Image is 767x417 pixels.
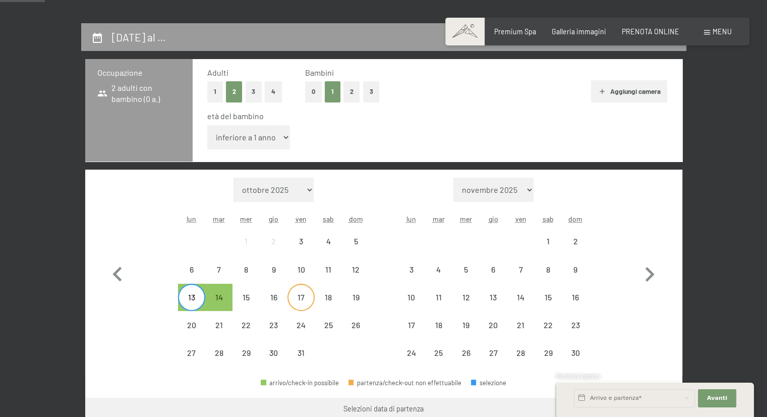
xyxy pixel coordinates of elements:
div: 21 [508,321,533,346]
div: partenza/check-out non effettuabile [342,311,369,339]
div: partenza/check-out non effettuabile [348,380,461,386]
abbr: lunedì [406,215,416,223]
div: 4 [316,237,341,263]
div: Mon Nov 24 2025 [397,339,425,367]
div: Selezioni data di partenza [343,404,424,414]
div: partenza/check-out non effettuabile [480,255,507,283]
div: età del bambino [207,111,660,122]
div: 9 [261,266,286,291]
div: Thu Nov 27 2025 [480,339,507,367]
div: 24 [288,321,314,346]
div: Thu Nov 06 2025 [480,255,507,283]
div: 17 [288,293,314,319]
abbr: domenica [349,215,363,223]
abbr: lunedì [187,215,196,223]
div: partenza/check-out non effettuabile [232,284,260,311]
button: 3 [246,81,262,102]
div: partenza/check-out non effettuabile [452,311,480,339]
div: 20 [481,321,506,346]
div: Sat Nov 29 2025 [535,339,562,367]
div: Sun Oct 05 2025 [342,228,369,255]
div: 25 [316,321,341,346]
div: 10 [398,293,424,319]
div: Sun Nov 16 2025 [562,284,589,311]
div: selezione [471,380,506,386]
div: partenza/check-out non effettuabile [287,255,315,283]
span: Richiesta express [556,373,601,379]
div: Wed Nov 05 2025 [452,255,480,283]
div: partenza/check-out non effettuabile [535,228,562,255]
div: Fri Oct 03 2025 [287,228,315,255]
div: Tue Oct 14 2025 [205,284,232,311]
div: Mon Oct 27 2025 [178,339,205,367]
div: Sat Nov 15 2025 [535,284,562,311]
abbr: venerdì [515,215,526,223]
a: Galleria immagini [552,27,606,36]
div: 19 [343,293,368,319]
abbr: sabato [543,215,554,223]
div: partenza/check-out non effettuabile [425,311,452,339]
div: Sat Nov 22 2025 [535,311,562,339]
div: partenza/check-out non effettuabile [342,228,369,255]
abbr: martedì [433,215,445,223]
div: 11 [316,266,341,291]
div: Sat Oct 25 2025 [315,311,342,339]
span: Premium Spa [494,27,536,36]
div: 11 [426,293,451,319]
div: partenza/check-out non effettuabile [397,255,425,283]
div: 19 [453,321,479,346]
div: Tue Oct 28 2025 [205,339,232,367]
div: partenza/check-out non effettuabile [535,284,562,311]
div: Sun Oct 19 2025 [342,284,369,311]
div: arrivo/check-in possibile [261,380,339,386]
div: partenza/check-out non effettuabile [178,311,205,339]
div: partenza/check-out non effettuabile [260,255,287,283]
div: Tue Nov 04 2025 [425,255,452,283]
div: partenza/check-out possibile [178,284,205,311]
div: Mon Oct 13 2025 [178,284,205,311]
div: partenza/check-out non effettuabile [480,311,507,339]
div: 29 [536,349,561,374]
div: Fri Oct 10 2025 [287,255,315,283]
span: Bambini [305,68,334,77]
button: 2 [226,81,243,102]
div: 4 [426,266,451,291]
div: partenza/check-out non effettuabile [425,339,452,367]
div: 6 [179,266,204,291]
div: Thu Oct 30 2025 [260,339,287,367]
div: 12 [343,266,368,291]
div: Fri Oct 31 2025 [287,339,315,367]
div: 16 [563,293,588,319]
div: Thu Oct 16 2025 [260,284,287,311]
abbr: venerdì [296,215,307,223]
abbr: mercoledì [240,215,252,223]
div: Wed Nov 12 2025 [452,284,480,311]
div: Sun Nov 09 2025 [562,255,589,283]
div: partenza/check-out non effettuabile [287,284,315,311]
div: 1 [536,237,561,263]
div: partenza/check-out non effettuabile [562,255,589,283]
div: Mon Nov 17 2025 [397,311,425,339]
div: 23 [563,321,588,346]
h3: Occupazione [97,67,181,78]
div: Thu Nov 20 2025 [480,311,507,339]
div: 6 [481,266,506,291]
div: partenza/check-out non effettuabile [342,255,369,283]
div: 9 [563,266,588,291]
div: Thu Oct 09 2025 [260,255,287,283]
div: Fri Oct 17 2025 [287,284,315,311]
div: partenza/check-out non effettuabile [562,228,589,255]
div: Sat Oct 18 2025 [315,284,342,311]
div: 14 [206,293,231,319]
div: Wed Oct 08 2025 [232,255,260,283]
div: 18 [426,321,451,346]
div: Sat Nov 08 2025 [535,255,562,283]
div: 8 [233,266,259,291]
div: Sat Nov 01 2025 [535,228,562,255]
div: 15 [233,293,259,319]
div: 30 [261,349,286,374]
div: 23 [261,321,286,346]
div: Tue Nov 11 2025 [425,284,452,311]
div: 28 [508,349,533,374]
